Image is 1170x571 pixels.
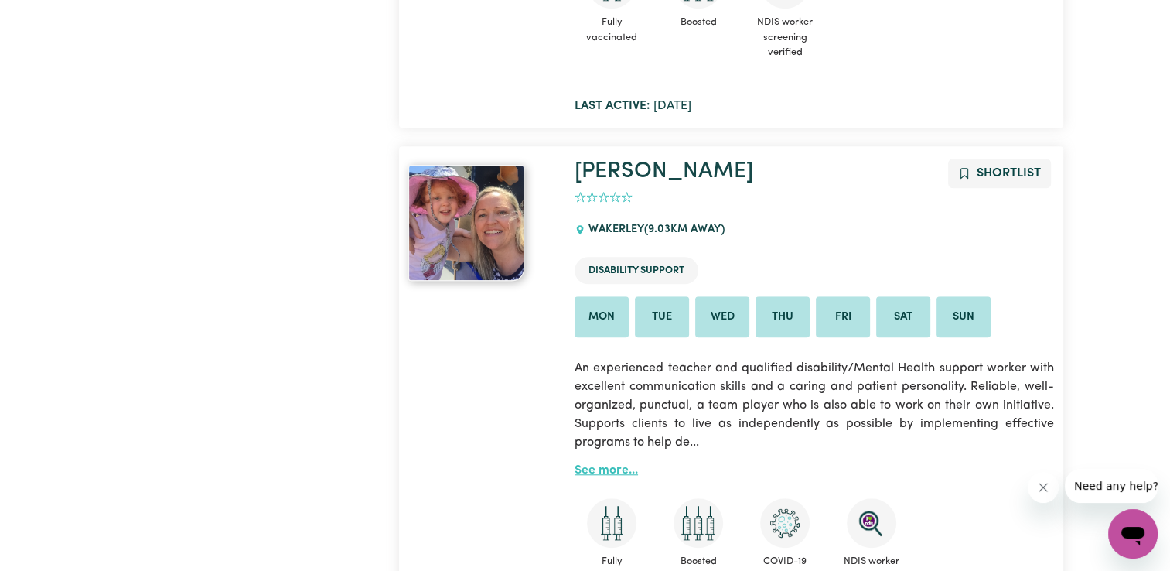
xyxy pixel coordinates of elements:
[575,100,691,112] span: [DATE]
[847,498,896,548] img: NDIS Worker Screening Verified
[756,296,810,338] li: Available on Thu
[876,296,930,338] li: Available on Sat
[1065,469,1158,503] iframe: Message from company
[760,498,810,548] img: CS Academy: COVID-19 Infection Control Training course completed
[9,11,94,23] span: Need any help?
[575,100,650,112] b: Last active:
[748,9,822,66] span: NDIS worker screening verified
[575,464,638,477] a: See more...
[575,9,649,50] span: Fully vaccinated
[936,296,991,338] li: Available on Sun
[575,350,1054,461] p: An experienced teacher and qualified disability/Mental Health support worker with excellent commu...
[816,296,870,338] li: Available on Fri
[661,9,735,36] span: Boosted
[674,498,723,548] img: Care and support worker has received booster dose of COVID-19 vaccination
[1028,472,1059,503] iframe: Close message
[1108,509,1158,559] iframe: Button to launch messaging window
[575,209,734,251] div: WAKERLEY
[695,296,749,338] li: Available on Wed
[587,498,636,548] img: Care and support worker has received 2 doses of COVID-19 vaccine
[575,296,629,338] li: Available on Mon
[408,165,524,281] img: View Leah's profile
[948,159,1051,188] button: Add to shortlist
[408,165,556,281] a: Leah
[644,224,725,235] span: ( 9.03 km away)
[635,296,689,338] li: Available on Tue
[575,257,698,284] li: Disability Support
[575,189,633,207] div: add rating by typing an integer from 0 to 5 or pressing arrow keys
[575,160,753,183] a: [PERSON_NAME]
[977,167,1041,180] span: Shortlist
